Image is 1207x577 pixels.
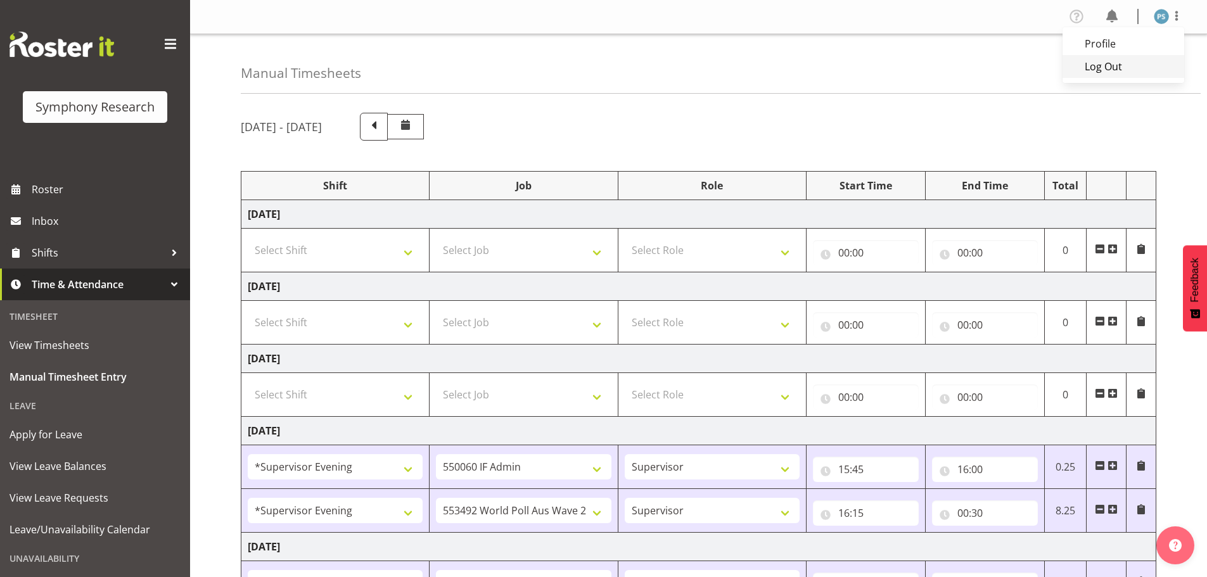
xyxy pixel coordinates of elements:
span: Manual Timesheet Entry [10,367,181,386]
td: [DATE] [241,200,1156,229]
div: Total [1051,178,1080,193]
td: [DATE] [241,345,1156,373]
td: 0 [1044,229,1087,272]
a: Profile [1063,32,1184,55]
input: Click to select... [813,240,919,265]
div: Symphony Research [35,98,155,117]
span: View Leave Requests [10,488,181,507]
img: Rosterit website logo [10,32,114,57]
a: Log Out [1063,55,1184,78]
a: View Leave Requests [3,482,187,514]
input: Click to select... [813,500,919,526]
td: [DATE] [241,533,1156,561]
td: 0 [1044,373,1087,417]
button: Feedback - Show survey [1183,245,1207,331]
input: Click to select... [813,384,919,410]
input: Click to select... [932,457,1038,482]
td: [DATE] [241,272,1156,301]
td: [DATE] [241,417,1156,445]
td: 0.25 [1044,445,1087,489]
span: Time & Attendance [32,275,165,294]
div: Unavailability [3,545,187,571]
a: View Leave Balances [3,450,187,482]
span: Feedback [1189,258,1201,302]
input: Click to select... [932,240,1038,265]
span: Leave/Unavailability Calendar [10,520,181,539]
img: paul-s-stoneham1982.jpg [1154,9,1169,24]
span: Apply for Leave [10,425,181,444]
div: Start Time [813,178,919,193]
td: 0 [1044,301,1087,345]
a: Manual Timesheet Entry [3,361,187,393]
h4: Manual Timesheets [241,66,361,80]
div: Leave [3,393,187,419]
div: Role [625,178,800,193]
div: End Time [932,178,1038,193]
a: Apply for Leave [3,419,187,450]
input: Click to select... [813,457,919,482]
div: Shift [248,178,423,193]
span: Shifts [32,243,165,262]
input: Click to select... [932,312,1038,338]
a: Leave/Unavailability Calendar [3,514,187,545]
div: Timesheet [3,303,187,329]
td: 8.25 [1044,489,1087,533]
h5: [DATE] - [DATE] [241,120,322,134]
img: help-xxl-2.png [1169,539,1182,552]
span: View Leave Balances [10,457,181,476]
span: Roster [32,180,184,199]
input: Click to select... [932,500,1038,526]
div: Job [436,178,611,193]
a: View Timesheets [3,329,187,361]
span: Inbox [32,212,184,231]
span: View Timesheets [10,336,181,355]
input: Click to select... [932,384,1038,410]
input: Click to select... [813,312,919,338]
